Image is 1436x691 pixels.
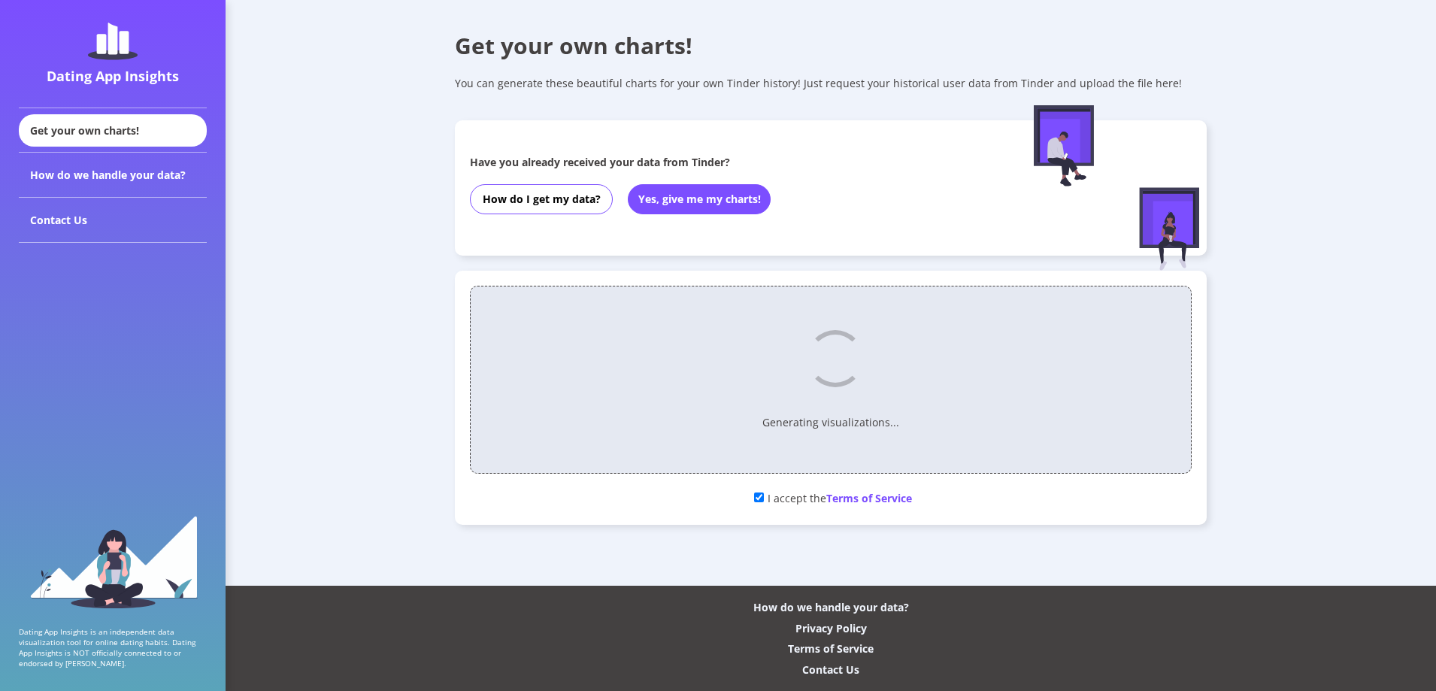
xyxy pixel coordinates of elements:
[19,114,207,147] div: Get your own charts!
[470,485,1192,510] div: I accept the
[802,662,859,677] div: Contact Us
[29,514,198,608] img: sidebar_girl.91b9467e.svg
[1139,187,1199,271] img: female-figure-sitting.afd5d174.svg
[1034,105,1094,186] img: male-figure-sitting.c9faa881.svg
[19,198,207,243] div: Contact Us
[753,600,909,614] div: How do we handle your data?
[19,626,207,668] p: Dating App Insights is an independent data visualization tool for online dating habits. Dating Ap...
[826,491,912,505] span: Terms of Service
[455,76,1207,90] div: You can generate these beautiful charts for your own Tinder history! Just request your historical...
[762,415,899,429] p: Generating visualizations...
[795,621,867,635] div: Privacy Policy
[788,641,874,656] div: Terms of Service
[470,184,613,214] button: How do I get my data?
[88,23,138,60] img: dating-app-insights-logo.5abe6921.svg
[19,153,207,198] div: How do we handle your data?
[23,67,203,85] div: Dating App Insights
[470,155,975,169] div: Have you already received your data from Tinder?
[628,184,771,214] button: Yes, give me my charts!
[455,30,1207,61] div: Get your own charts!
